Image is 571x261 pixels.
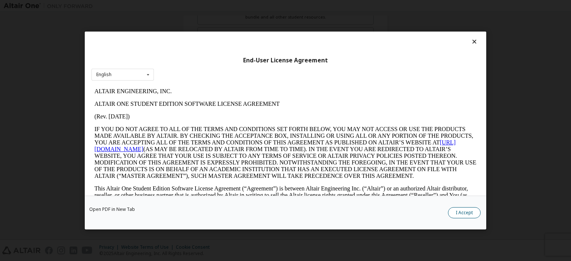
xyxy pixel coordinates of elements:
[91,57,480,64] div: End-User License Agreement
[89,207,135,212] a: Open PDF in New Tab
[96,72,112,77] div: English
[3,100,385,127] p: This Altair One Student Edition Software License Agreement (“Agreement”) is between Altair Engine...
[3,28,385,35] p: (Rev. [DATE])
[448,207,481,218] button: I Accept
[3,41,385,94] p: IF YOU DO NOT AGREE TO ALL OF THE TERMS AND CONDITIONS SET FORTH BELOW, YOU MAY NOT ACCESS OR USE...
[3,3,385,10] p: ALTAIR ENGINEERING, INC.
[3,16,385,22] p: ALTAIR ONE STUDENT EDITION SOFTWARE LICENSE AGREEMENT
[3,54,364,67] a: [URL][DOMAIN_NAME]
